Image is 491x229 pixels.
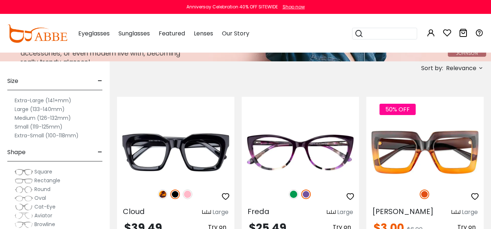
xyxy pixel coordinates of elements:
[34,194,46,202] span: Oval
[183,190,192,199] img: Pink
[34,212,52,219] span: Aviator
[170,190,180,199] img: Black
[15,195,33,202] img: Oval.png
[186,4,278,10] div: Anniversay Celebration 40% OFF SITEWIDE
[15,203,33,211] img: Cat-Eye.png
[15,177,33,184] img: Rectangle.png
[372,206,434,217] span: [PERSON_NAME]
[15,114,71,122] label: Medium (126-132mm)
[34,186,50,193] span: Round
[421,64,443,72] span: Sort by:
[15,212,33,220] img: Aviator.png
[242,123,359,182] img: Purple Freda - Acetate ,Universal Bridge Fit
[248,206,269,217] span: Freda
[222,29,249,38] span: Our Story
[7,24,67,43] img: abbeglasses.com
[34,203,56,210] span: Cat-Eye
[452,210,460,215] img: size ruler
[327,210,336,215] img: size ruler
[462,208,478,217] div: Large
[159,29,185,38] span: Featured
[15,168,33,176] img: Square.png
[202,210,211,215] img: size ruler
[15,122,63,131] label: Small (119-125mm)
[283,4,305,10] div: Shop now
[118,29,150,38] span: Sunglasses
[15,105,65,114] label: Large (133-140mm)
[15,131,79,140] label: Extra-Small (100-118mm)
[98,144,102,161] span: -
[98,72,102,90] span: -
[15,186,33,193] img: Round.png
[420,190,429,199] img: Orange
[289,190,298,199] img: Green
[15,221,33,228] img: Browline.png
[446,62,476,75] span: Relevance
[379,104,416,115] span: 50% OFF
[34,168,52,175] span: Square
[34,221,55,228] span: Browline
[366,123,484,182] img: Orange Morrison - Plastic ,Universal Bridge Fit
[15,96,71,105] label: Extra-Large (141+mm)
[301,190,311,199] img: Purple
[123,206,145,217] span: Cloud
[279,4,305,10] a: Shop now
[78,29,110,38] span: Eyeglasses
[34,177,60,184] span: Rectangle
[7,72,18,90] span: Size
[158,190,167,199] img: Leopard
[117,123,234,182] img: Black Cloud - Acetate ,Universal Bridge Fit
[7,144,26,161] span: Shape
[337,208,353,217] div: Large
[194,29,213,38] span: Lenses
[212,208,228,217] div: Large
